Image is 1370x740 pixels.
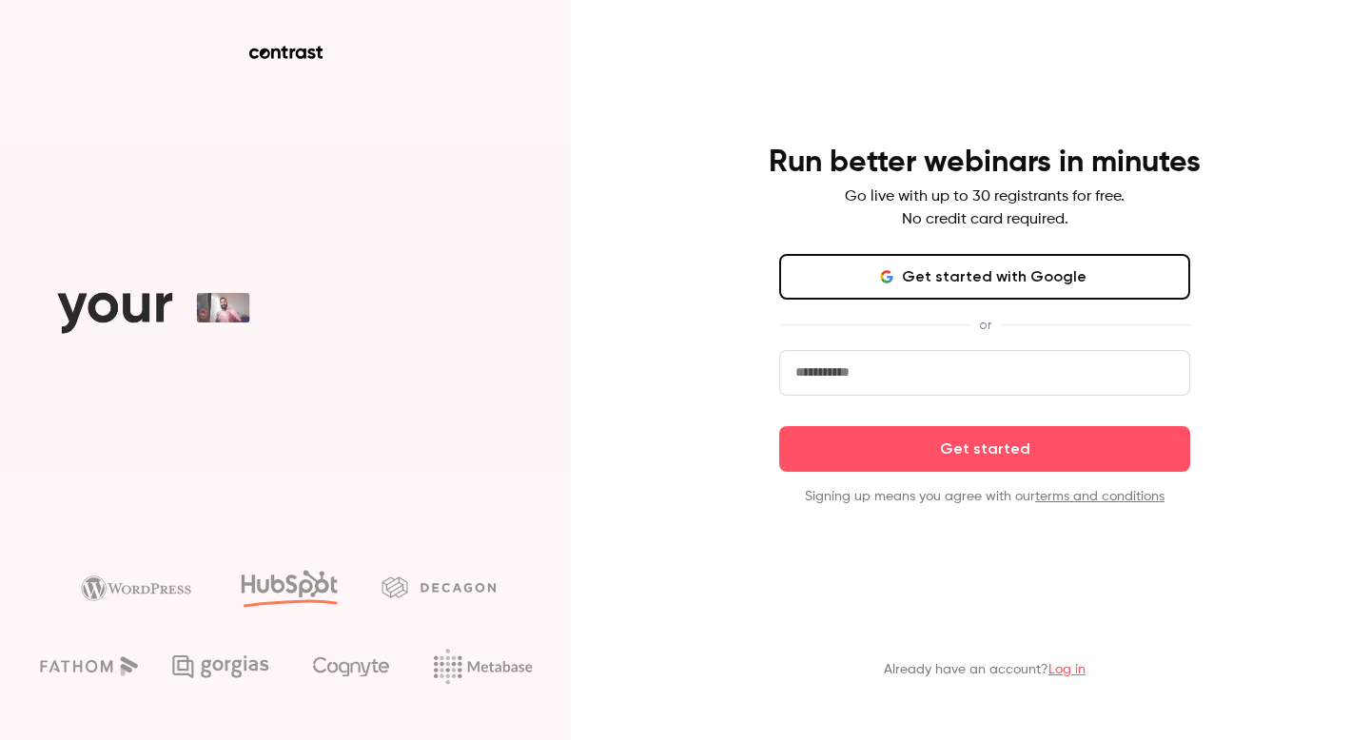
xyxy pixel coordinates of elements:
[769,144,1201,182] h4: Run better webinars in minutes
[382,576,496,597] img: decagon
[779,426,1190,472] button: Get started
[779,254,1190,300] button: Get started with Google
[969,315,1001,335] span: or
[884,660,1086,679] p: Already have an account?
[1048,663,1086,676] a: Log in
[845,185,1125,231] p: Go live with up to 30 registrants for free. No credit card required.
[779,487,1190,506] p: Signing up means you agree with our
[1035,490,1164,503] a: terms and conditions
